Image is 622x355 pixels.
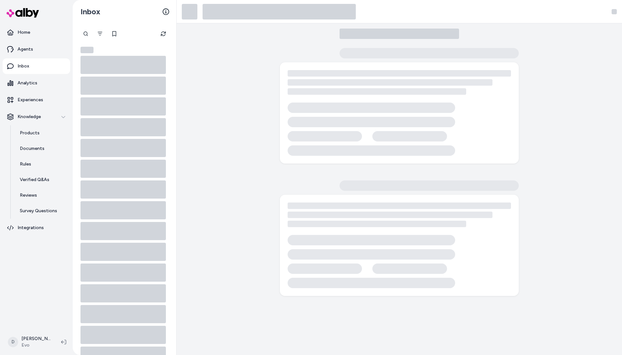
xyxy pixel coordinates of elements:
a: Survey Questions [13,203,70,219]
a: Products [13,125,70,141]
button: Filter [93,27,106,40]
a: Integrations [3,220,70,236]
p: Knowledge [18,114,41,120]
p: Reviews [20,192,37,199]
span: D [8,337,18,347]
p: Products [20,130,40,136]
a: Documents [13,141,70,156]
a: Home [3,25,70,40]
p: Verified Q&As [20,177,49,183]
a: Reviews [13,188,70,203]
p: [PERSON_NAME] [21,336,51,342]
a: Analytics [3,75,70,91]
p: Agents [18,46,33,53]
h2: Inbox [81,7,100,17]
a: Rules [13,156,70,172]
a: Agents [3,42,70,57]
button: Refresh [157,27,170,40]
p: Home [18,29,30,36]
p: Rules [20,161,31,167]
span: Evo [21,342,51,349]
img: alby Logo [6,8,39,18]
p: Integrations [18,225,44,231]
p: Inbox [18,63,29,69]
a: Verified Q&As [13,172,70,188]
p: Experiences [18,97,43,103]
button: Knowledge [3,109,70,125]
a: Inbox [3,58,70,74]
button: D[PERSON_NAME]Evo [4,332,56,352]
a: Experiences [3,92,70,108]
p: Survey Questions [20,208,57,214]
p: Analytics [18,80,37,86]
p: Documents [20,145,44,152]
